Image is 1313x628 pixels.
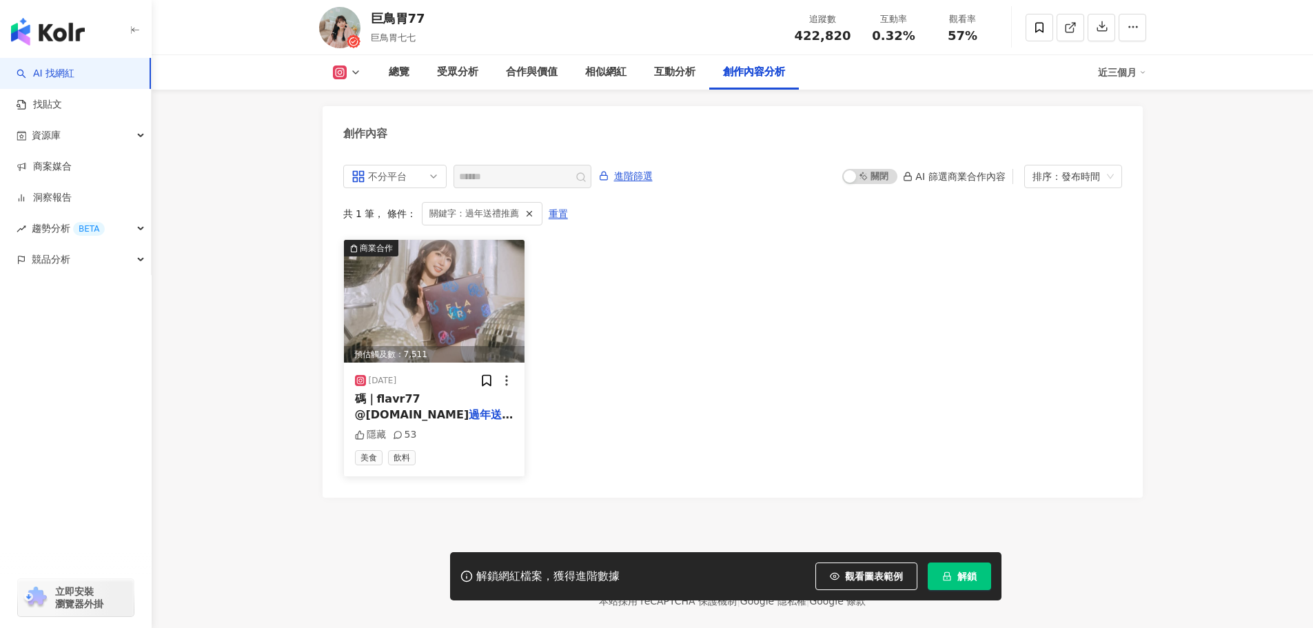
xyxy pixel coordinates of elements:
[32,244,70,275] span: 競品分析
[344,240,525,363] img: post-image
[928,563,991,590] button: 解鎖
[17,191,72,205] a: 洞察報告
[343,126,387,141] div: 創作內容
[17,224,26,234] span: rise
[55,585,103,610] span: 立即安裝 瀏覽器外掛
[737,596,740,607] span: |
[355,450,383,465] span: 美食
[22,587,49,609] img: chrome extension
[11,18,85,45] img: logo
[942,571,952,581] span: lock
[393,428,417,442] div: 53
[868,12,920,26] div: 互動率
[1032,165,1101,188] div: 排序：發布時間
[319,7,360,48] img: KOL Avatar
[957,571,977,582] span: 解鎖
[388,450,416,465] span: 飲料
[948,29,977,43] span: 57%
[872,29,915,43] span: 0.32%
[795,12,851,26] div: 追蹤數
[809,596,866,607] a: Google 條款
[371,32,416,43] span: 巨鳥胃七七
[548,203,569,225] button: 重置
[815,563,917,590] button: 觀看圖表範例
[740,596,806,607] a: Google 隱私權
[806,596,810,607] span: |
[368,165,413,188] div: 不分平台
[723,64,785,81] div: 創作內容分析
[32,120,61,151] span: 資源庫
[1098,61,1146,83] div: 近三個月
[599,593,866,609] span: 本站採用 reCAPTCHA 保護機制
[429,206,519,221] span: 關鍵字：過年送禮推薦
[654,64,695,81] div: 互動分析
[17,67,74,81] a: searchAI 找網紅
[585,64,627,81] div: 相似網紅
[845,571,903,582] span: 觀看圖表範例
[73,222,105,236] div: BETA
[369,375,397,387] div: [DATE]
[344,240,525,363] div: post-image商業合作預估觸及數：7,511
[598,165,653,187] button: 進階篩選
[614,165,653,188] span: 進階篩選
[344,346,525,363] div: 預估觸及數：7,511
[17,98,62,112] a: 找貼文
[355,428,386,442] div: 隱藏
[795,28,851,43] span: 422,820
[355,392,469,421] span: 碼｜flavr77 @[DOMAIN_NAME]
[937,12,989,26] div: 觀看率
[371,10,425,27] div: 巨鳥胃77
[32,213,105,244] span: 趨勢分析
[437,64,478,81] div: 受眾分析
[17,160,72,174] a: 商案媒合
[389,64,409,81] div: 總覽
[18,579,134,616] a: chrome extension立即安裝 瀏覽器外掛
[476,569,620,584] div: 解鎖網紅檔案，獲得進階數據
[903,171,1005,182] div: AI 篩選商業合作內容
[506,64,558,81] div: 合作與價值
[343,202,1122,225] div: 共 1 筆 ， 條件：
[360,241,393,255] div: 商業合作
